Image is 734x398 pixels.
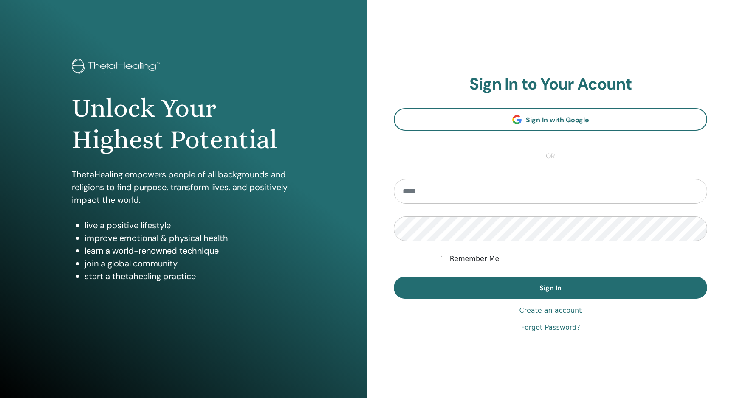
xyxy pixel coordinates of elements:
[394,75,707,94] h2: Sign In to Your Acount
[450,254,500,264] label: Remember Me
[526,115,589,124] span: Sign In with Google
[72,168,295,206] p: ThetaHealing empowers people of all backgrounds and religions to find purpose, transform lives, a...
[85,219,295,232] li: live a positive lifestyle
[542,151,559,161] span: or
[85,257,295,270] li: join a global community
[521,322,580,333] a: Forgot Password?
[441,254,707,264] div: Keep me authenticated indefinitely or until I manually logout
[519,306,582,316] a: Create an account
[539,283,562,292] span: Sign In
[72,92,295,156] h1: Unlock Your Highest Potential
[394,277,707,299] button: Sign In
[85,232,295,244] li: improve emotional & physical health
[85,270,295,283] li: start a thetahealing practice
[394,108,707,131] a: Sign In with Google
[85,244,295,257] li: learn a world-renowned technique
